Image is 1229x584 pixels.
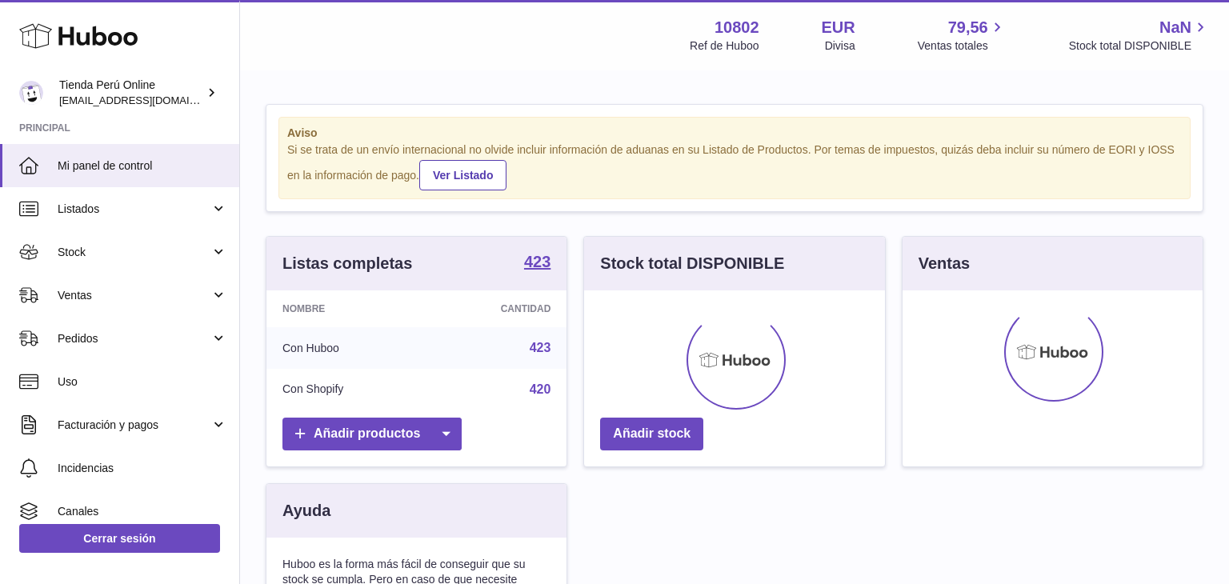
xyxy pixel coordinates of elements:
[419,160,506,190] a: Ver Listado
[918,38,1007,54] span: Ventas totales
[426,290,566,327] th: Cantidad
[58,374,227,390] span: Uso
[19,81,43,105] img: contacto@tiendaperuonline.com
[690,38,759,54] div: Ref de Huboo
[822,17,855,38] strong: EUR
[19,524,220,553] a: Cerrar sesión
[948,17,988,38] span: 79,56
[266,369,426,410] td: Con Shopify
[919,253,970,274] h3: Ventas
[282,418,462,450] a: Añadir productos
[58,202,210,217] span: Listados
[524,254,550,270] strong: 423
[600,418,703,450] a: Añadir stock
[287,126,1182,141] strong: Aviso
[58,331,210,346] span: Pedidos
[58,504,227,519] span: Canales
[287,142,1182,190] div: Si se trata de un envío internacional no olvide incluir información de aduanas en su Listado de P...
[530,341,551,354] a: 423
[715,17,759,38] strong: 10802
[524,254,550,273] a: 423
[1159,17,1191,38] span: NaN
[825,38,855,54] div: Divisa
[530,382,551,396] a: 420
[59,78,203,108] div: Tienda Perú Online
[58,288,210,303] span: Ventas
[918,17,1007,54] a: 79,56 Ventas totales
[1069,38,1210,54] span: Stock total DISPONIBLE
[282,500,330,522] h3: Ayuda
[58,245,210,260] span: Stock
[600,253,784,274] h3: Stock total DISPONIBLE
[282,253,412,274] h3: Listas completas
[266,327,426,369] td: Con Huboo
[58,418,210,433] span: Facturación y pagos
[59,94,235,106] span: [EMAIL_ADDRESS][DOMAIN_NAME]
[58,158,227,174] span: Mi panel de control
[266,290,426,327] th: Nombre
[1069,17,1210,54] a: NaN Stock total DISPONIBLE
[58,461,227,476] span: Incidencias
